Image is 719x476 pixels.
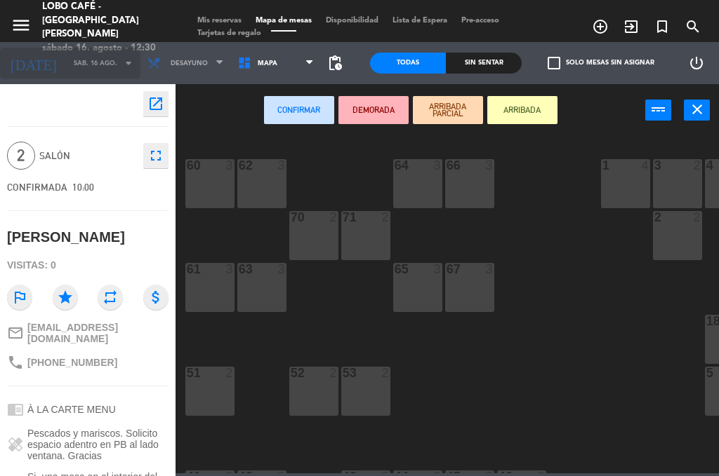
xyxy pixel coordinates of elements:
[685,18,701,35] i: search
[654,211,655,224] div: 2
[27,404,116,415] span: À LA CARTE MENU
[249,17,319,25] span: Mapa de mesas
[225,367,234,379] div: 2
[171,60,208,67] span: Desayuno
[98,285,123,310] i: repeat
[329,211,338,224] div: 2
[395,263,395,276] div: 65
[7,436,24,453] i: healing
[688,55,705,72] i: power_settings_new
[27,322,169,344] span: [EMAIL_ADDRESS][DOMAIN_NAME]
[706,367,707,379] div: 5
[11,15,32,41] button: menu
[485,159,494,172] div: 3
[7,142,35,170] span: 2
[7,285,32,310] i: outlined_flag
[381,211,390,224] div: 2
[277,263,286,276] div: 3
[338,96,409,124] button: DEMORADA
[433,159,442,172] div: 3
[258,60,277,67] span: MAPA
[147,147,164,164] i: fullscreen
[143,285,169,310] i: attach_money
[654,18,671,35] i: turned_in_not
[689,101,706,118] i: close
[548,57,654,69] label: Solo mesas sin asignar
[370,53,446,74] div: Todas
[454,17,506,25] span: Pre-acceso
[42,41,169,55] div: sábado 16. agosto - 12:30
[264,96,334,124] button: Confirmar
[395,159,395,172] div: 64
[446,53,522,74] div: Sin sentar
[548,57,560,69] span: check_box_outline_blank
[693,211,701,224] div: 2
[143,91,169,116] button: open_in_new
[447,263,447,276] div: 67
[623,18,640,35] i: exit_to_app
[641,159,649,172] div: 4
[654,159,655,172] div: 3
[7,354,24,371] i: phone
[433,263,442,276] div: 3
[343,211,343,224] div: 71
[343,367,343,379] div: 53
[147,95,164,112] i: open_in_new
[225,159,234,172] div: 3
[190,17,249,25] span: Mis reservas
[693,159,701,172] div: 2
[7,322,169,344] a: mail_outline[EMAIL_ADDRESS][DOMAIN_NAME]
[11,15,32,36] i: menu
[706,315,707,327] div: 18
[592,18,609,35] i: add_circle_outline
[650,101,667,118] i: power_input
[39,148,136,164] span: SALÓN
[72,182,94,193] span: 10:00
[7,226,125,249] div: [PERSON_NAME]
[225,263,234,276] div: 3
[326,55,343,72] span: pending_actions
[27,357,117,368] span: [PHONE_NUMBER]
[645,100,671,121] button: power_input
[413,96,483,124] button: ARRIBADA PARCIAL
[7,253,169,278] div: Visitas: 0
[190,29,268,37] span: Tarjetas de regalo
[7,401,24,418] i: chrome_reader_mode
[706,159,707,172] div: 4
[602,159,603,172] div: 1
[447,159,447,172] div: 66
[53,285,78,310] i: star
[319,17,385,25] span: Disponibilidad
[385,17,454,25] span: Lista de Espera
[684,100,710,121] button: close
[277,159,286,172] div: 3
[381,367,390,379] div: 2
[27,428,169,461] span: Pescados y mariscos. Solicito espacio adentro en PB al lado ventana. Gracias
[485,263,494,276] div: 3
[7,325,24,341] i: mail_outline
[120,55,137,72] i: arrow_drop_down
[487,96,558,124] button: ARRIBADA
[143,143,169,168] button: fullscreen
[329,367,338,379] div: 2
[7,182,67,193] span: CONFIRMADA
